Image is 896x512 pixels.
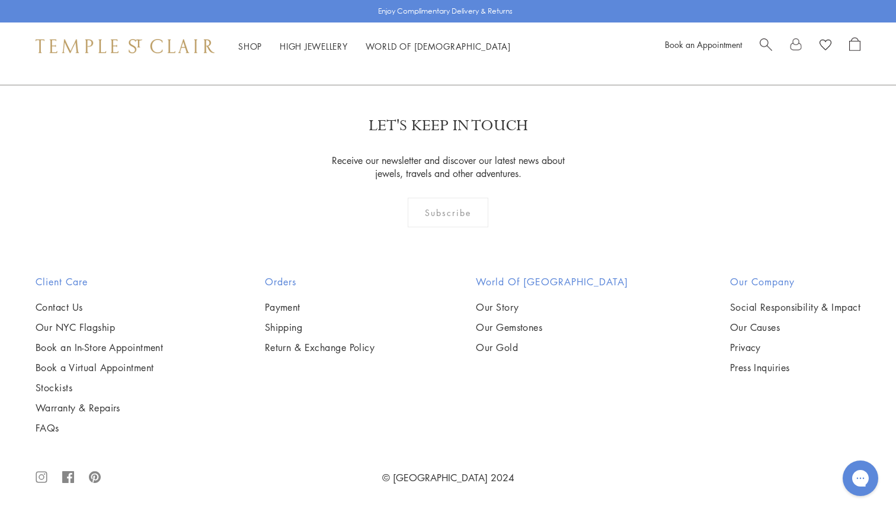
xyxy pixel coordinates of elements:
a: Our Gold [476,341,628,354]
img: Temple St. Clair [36,39,215,53]
a: Search [760,37,772,55]
a: FAQs [36,421,163,434]
iframe: Gorgias live chat messenger [837,456,884,500]
a: Social Responsibility & Impact [730,301,860,314]
a: High JewelleryHigh Jewellery [280,40,348,52]
div: Subscribe [408,198,489,227]
a: Our NYC Flagship [36,321,163,334]
p: LET'S KEEP IN TOUCH [369,115,528,136]
h2: World of [GEOGRAPHIC_DATA] [476,275,628,289]
a: Payment [265,301,375,314]
h2: Orders [265,275,375,289]
p: Enjoy Complimentary Delivery & Returns [378,5,513,17]
a: Shipping [265,321,375,334]
h2: Our Company [730,275,860,289]
a: Our Story [476,301,628,314]
a: View Wishlist [820,37,831,55]
a: ShopShop [238,40,262,52]
a: Our Gemstones [476,321,628,334]
a: Book a Virtual Appointment [36,361,163,374]
a: Contact Us [36,301,163,314]
nav: Main navigation [238,39,511,54]
a: Stockists [36,381,163,394]
a: Privacy [730,341,860,354]
a: Book an Appointment [665,38,742,50]
a: Press Inquiries [730,361,860,374]
a: Book an In-Store Appointment [36,341,163,354]
a: Our Causes [730,321,860,334]
p: Receive our newsletter and discover our latest news about jewels, travels and other adventures. [328,154,568,180]
a: Warranty & Repairs [36,401,163,414]
a: World of [DEMOGRAPHIC_DATA]World of [DEMOGRAPHIC_DATA] [366,40,511,52]
h2: Client Care [36,275,163,289]
a: Return & Exchange Policy [265,341,375,354]
a: © [GEOGRAPHIC_DATA] 2024 [382,471,514,484]
a: Open Shopping Bag [849,37,860,55]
